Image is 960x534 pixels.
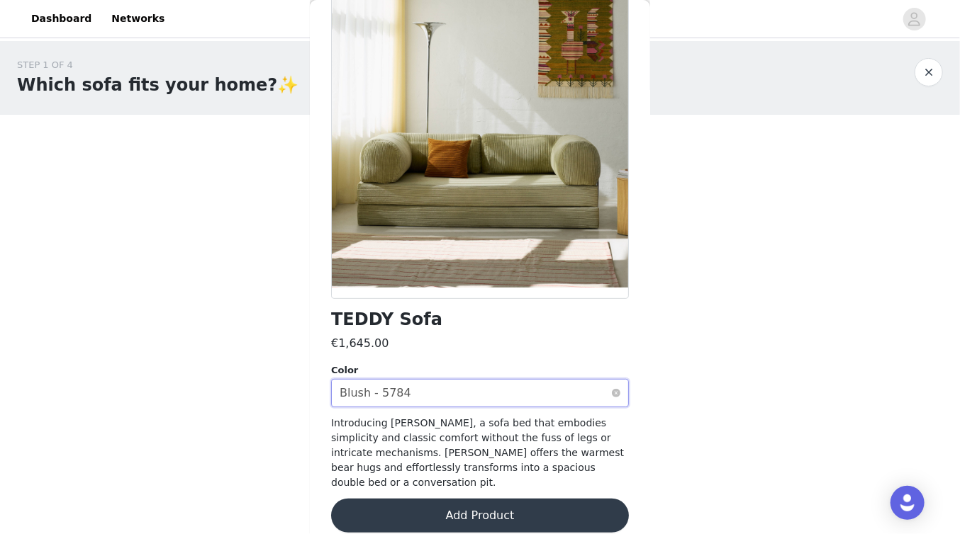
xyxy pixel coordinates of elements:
div: Blush - 5784 [340,380,411,407]
div: Open Intercom Messenger [891,486,925,520]
span: Introducing [PERSON_NAME], a sofa bed that embodies simplicity and classic comfort without the fu... [331,417,624,488]
h1: TEDDY Sofa [331,310,442,329]
i: icon: close-circle [612,389,620,397]
a: Dashboard [23,3,100,35]
div: Color [331,363,629,377]
h3: €1,645.00 [331,335,389,352]
h1: Which sofa fits your home?✨ [17,72,298,98]
button: Add Product [331,499,629,533]
div: avatar [908,8,921,30]
div: STEP 1 OF 4 [17,58,298,72]
a: Networks [103,3,173,35]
